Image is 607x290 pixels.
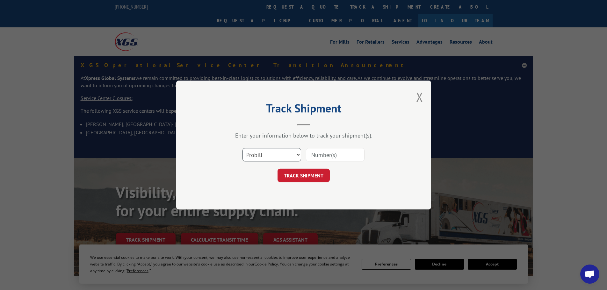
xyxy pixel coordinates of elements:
[416,88,423,105] button: Close modal
[208,104,399,116] h2: Track Shipment
[580,265,599,284] a: Open chat
[208,132,399,139] div: Enter your information below to track your shipment(s).
[306,148,365,161] input: Number(s)
[278,169,330,182] button: TRACK SHIPMENT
